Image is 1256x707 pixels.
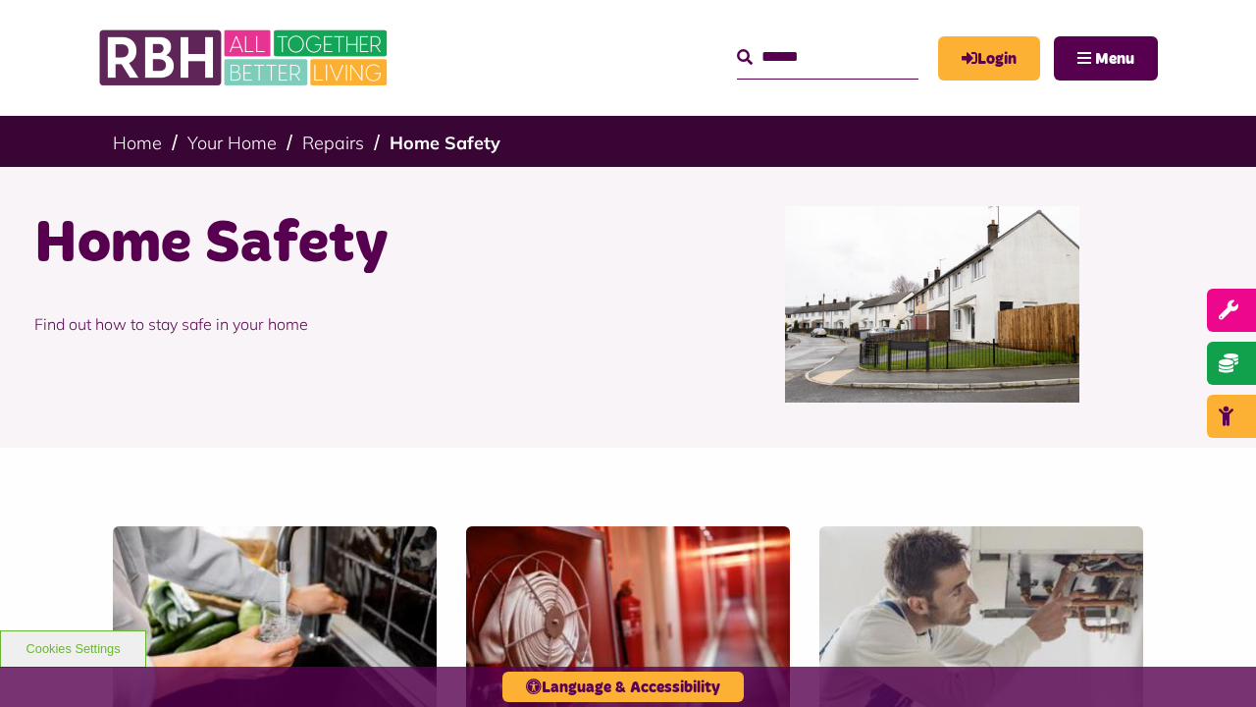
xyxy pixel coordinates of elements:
h1: Home Safety [34,206,613,283]
button: Language & Accessibility [502,672,744,702]
a: Repairs [302,132,364,154]
a: Home [113,132,162,154]
iframe: Netcall Web Assistant for live chat [1168,619,1256,707]
img: SAZMEDIA RBH 22FEB24 103 [785,206,1079,403]
a: Home Safety [390,132,500,154]
a: Your Home [187,132,277,154]
span: Menu [1095,51,1134,67]
button: Navigation [1054,36,1158,81]
img: RBH [98,20,392,96]
a: MyRBH [938,36,1040,81]
p: Find out how to stay safe in your home [34,283,613,365]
